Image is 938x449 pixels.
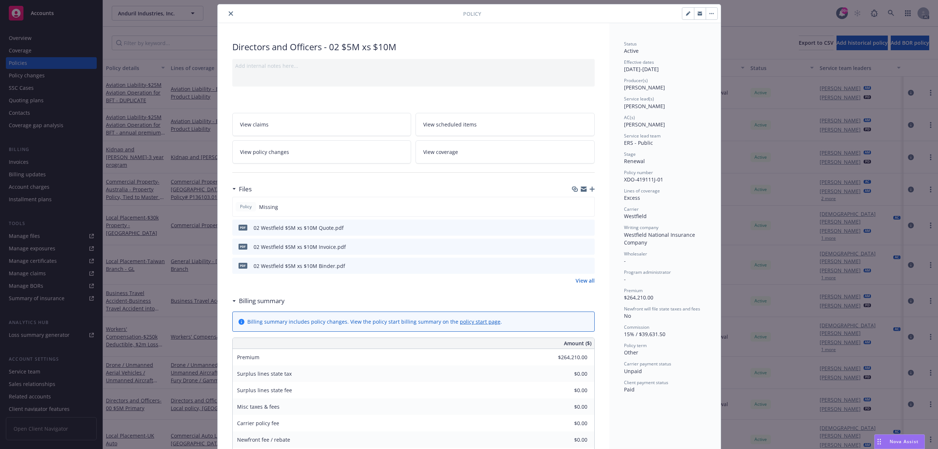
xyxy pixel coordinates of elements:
[226,9,235,18] button: close
[573,224,579,232] button: download file
[544,352,592,363] input: 0.00
[576,277,595,284] a: View all
[239,203,253,210] span: Policy
[240,148,289,156] span: View policy changes
[239,296,285,306] h3: Billing summary
[624,77,648,84] span: Producer(s)
[624,59,706,73] div: [DATE] - [DATE]
[624,224,658,231] span: Writing company
[237,354,259,361] span: Premium
[624,47,639,54] span: Active
[239,263,247,268] span: pdf
[232,41,595,53] div: Directors and Officers - 02 $5M xs $10M
[624,84,665,91] span: [PERSON_NAME]
[624,231,697,246] span: Westfield National Insurance Company
[624,206,639,212] span: Carrier
[460,318,501,325] a: policy start page
[544,434,592,445] input: 0.00
[624,151,636,157] span: Stage
[237,403,280,410] span: Misc taxes & fees
[624,324,649,330] span: Commission
[624,306,700,312] span: Newfront will file state taxes and fees
[624,379,668,386] span: Client payment status
[240,121,269,128] span: View claims
[237,387,292,394] span: Surplus lines state fee
[624,103,665,110] span: [PERSON_NAME]
[544,368,592,379] input: 0.00
[585,243,592,251] button: preview file
[259,203,278,211] span: Missing
[874,434,925,449] button: Nova Assist
[624,188,660,194] span: Lines of coverage
[254,224,344,232] div: 02 Westfield $5M xs $10M Quote.pdf
[544,418,592,429] input: 0.00
[624,194,640,201] span: Excess
[624,114,635,121] span: AC(s)
[624,342,647,349] span: Policy term
[624,287,643,294] span: Premium
[875,435,884,449] div: Drag to move
[254,262,345,270] div: 02 Westfield $5M xs $10M Binder.pdf
[624,176,663,183] span: XDO-419111J-01
[423,121,477,128] span: View scheduled items
[585,224,592,232] button: preview file
[624,269,671,275] span: Program administrator
[585,262,592,270] button: preview file
[890,438,919,445] span: Nova Assist
[544,385,592,396] input: 0.00
[624,257,626,264] span: -
[232,113,411,136] a: View claims
[239,225,247,230] span: pdf
[564,339,591,347] span: Amount ($)
[237,370,292,377] span: Surplus lines state tax
[416,113,595,136] a: View scheduled items
[463,10,481,18] span: Policy
[235,62,592,70] div: Add internal notes here...
[573,262,579,270] button: download file
[624,349,638,356] span: Other
[624,133,661,139] span: Service lead team
[624,276,626,283] span: -
[423,148,458,156] span: View coverage
[624,213,647,220] span: Westfield
[624,361,671,367] span: Carrier payment status
[624,96,654,102] span: Service lead(s)
[237,420,279,427] span: Carrier policy fee
[624,368,642,375] span: Unpaid
[624,59,654,65] span: Effective dates
[624,386,635,393] span: Paid
[624,312,631,319] span: No
[624,331,665,338] span: 15% / $39,631.50
[544,401,592,412] input: 0.00
[239,184,252,194] h3: Files
[624,41,637,47] span: Status
[247,318,502,325] div: Billing summary includes policy changes. View the policy start billing summary on the .
[624,121,665,128] span: [PERSON_NAME]
[237,436,290,443] span: Newfront fee / rebate
[254,243,346,251] div: 02 Westfield $5M xs $10M Invoice.pdf
[232,296,285,306] div: Billing summary
[624,158,645,165] span: Renewal
[624,169,653,176] span: Policy number
[416,140,595,163] a: View coverage
[239,244,247,249] span: pdf
[624,139,653,146] span: ERS - Public
[573,243,579,251] button: download file
[232,140,411,163] a: View policy changes
[624,294,653,301] span: $264,210.00
[232,184,252,194] div: Files
[624,251,647,257] span: Wholesaler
